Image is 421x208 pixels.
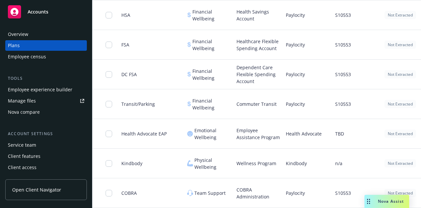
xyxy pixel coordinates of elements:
[106,12,112,18] input: Toggle Row Selected
[236,101,277,107] span: Commuter Transit
[5,3,87,21] a: Accounts
[286,12,305,18] span: Paylocity
[384,130,416,138] div: Not Extracted
[236,127,281,141] span: Employee Assistance Program
[236,8,281,22] span: Health Savings Account
[8,162,37,173] div: Client access
[194,157,231,170] span: Physical Wellbeing
[5,131,87,137] div: Account settings
[286,101,305,107] span: Paylocity
[8,96,36,106] div: Manage files
[384,41,416,49] div: Not Extracted
[106,160,112,167] input: Toggle Row Selected
[194,190,226,196] span: Team Support
[384,189,416,197] div: Not Extracted
[5,96,87,106] a: Manage files
[106,190,112,196] input: Toggle Row Selected
[192,68,231,81] span: Financial Wellbeing
[8,51,46,62] div: Employee census
[335,41,351,48] span: S10553
[5,84,87,95] a: Employee experience builder
[194,127,231,141] span: Emotional Wellbeing
[28,9,48,15] span: Accounts
[121,160,142,167] span: Kindbody
[335,160,342,167] span: n/a
[192,97,231,111] span: Financial Wellbeing
[286,190,305,196] span: Paylocity
[335,12,351,18] span: S10553
[121,101,155,107] span: Transit/Parking
[335,190,351,196] span: S10553
[5,140,87,150] a: Service team
[236,186,281,200] span: COBRA Administration
[8,40,20,51] div: Plans
[106,101,112,107] input: Toggle Row Selected
[8,84,72,95] div: Employee experience builder
[121,71,137,78] span: DC FSA
[192,38,231,52] span: Financial Wellbeing
[5,40,87,51] a: Plans
[384,11,416,19] div: Not Extracted
[364,195,409,208] button: Nova Assist
[384,70,416,78] div: Not Extracted
[12,186,61,193] span: Open Client Navigator
[8,151,40,162] div: Client features
[364,195,373,208] div: Drag to move
[5,75,87,82] div: Tools
[5,51,87,62] a: Employee census
[121,41,129,48] span: FSA
[8,140,36,150] div: Service team
[384,159,416,167] div: Not Extracted
[5,162,87,173] a: Client access
[106,42,112,48] input: Toggle Row Selected
[335,130,344,137] span: TBD
[121,12,130,18] span: HSA
[121,130,167,137] span: Health Advocate EAP
[384,100,416,108] div: Not Extracted
[106,71,112,78] input: Toggle Row Selected
[286,71,305,78] span: Paylocity
[106,131,112,137] input: Toggle Row Selected
[286,130,322,137] span: Health Advocate
[335,71,351,78] span: S10553
[378,198,404,204] span: Nova Assist
[8,29,28,40] div: Overview
[8,107,40,117] div: Nova compare
[192,8,231,22] span: Financial Wellbeing
[236,160,276,167] span: Wellness Program
[121,190,137,196] span: COBRA
[5,151,87,162] a: Client features
[5,107,87,117] a: Nova compare
[335,101,351,107] span: S10553
[5,29,87,40] a: Overview
[236,64,281,85] span: Dependent Care Flexible Spending Account
[286,41,305,48] span: Paylocity
[286,160,307,167] span: Kindbody
[236,38,281,52] span: Healthcare Flexible Spending Account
